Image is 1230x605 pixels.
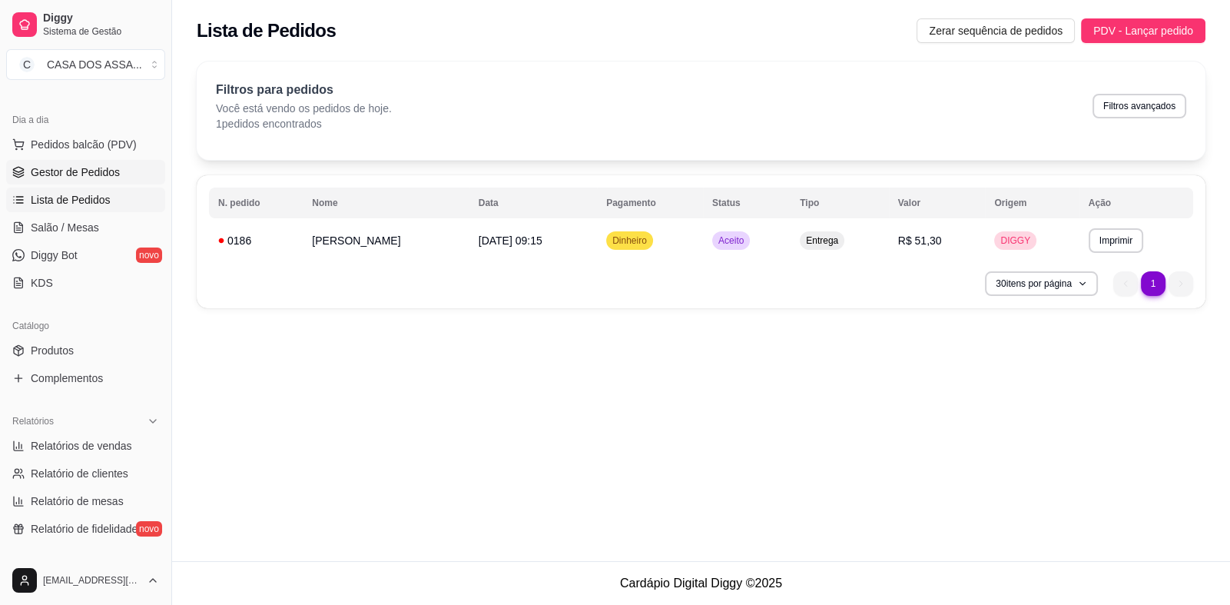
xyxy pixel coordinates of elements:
p: Filtros para pedidos [216,81,392,99]
p: 1 pedidos encontrados [216,116,392,131]
div: CASA DOS ASSA ... [47,57,142,72]
a: Produtos [6,338,165,363]
a: Relatório de mesas [6,489,165,514]
button: [EMAIL_ADDRESS][DOMAIN_NAME] [6,562,165,599]
h2: Lista de Pedidos [197,18,336,43]
p: Você está vendo os pedidos de hoje. [216,101,392,116]
span: R$ 51,30 [898,234,942,247]
button: Pedidos balcão (PDV) [6,132,165,157]
span: PDV - Lançar pedido [1093,22,1193,39]
span: Entrega [803,234,841,247]
button: PDV - Lançar pedido [1081,18,1205,43]
footer: Cardápio Digital Diggy © 2025 [172,561,1230,605]
span: DIGGY [997,234,1033,247]
td: [PERSON_NAME] [303,222,469,259]
span: Diggy Bot [31,248,78,263]
span: Relatório de mesas [31,494,124,509]
span: [DATE] 09:15 [479,234,542,247]
th: Nome [303,188,469,218]
a: Relatórios de vendas [6,434,165,458]
nav: pagination navigation [1106,264,1201,304]
span: Diggy [43,12,159,25]
span: Gestor de Pedidos [31,165,120,180]
button: Zerar sequência de pedidos [917,18,1075,43]
div: Catálogo [6,314,165,338]
a: Salão / Mesas [6,215,165,240]
div: 0186 [218,233,293,248]
span: Pedidos balcão (PDV) [31,137,137,152]
span: Dinheiro [609,234,650,247]
span: Zerar sequência de pedidos [929,22,1063,39]
span: Complementos [31,371,103,386]
th: Data [469,188,597,218]
a: Diggy Botnovo [6,243,165,268]
th: Status [703,188,791,218]
span: Sistema de Gestão [43,25,159,38]
a: Lista de Pedidos [6,188,165,212]
span: [EMAIL_ADDRESS][DOMAIN_NAME] [43,574,141,587]
a: Relatório de clientes [6,461,165,486]
a: Complementos [6,366,165,391]
a: Relatório de fidelidadenovo [6,517,165,541]
span: Relatório de clientes [31,466,128,481]
span: Lista de Pedidos [31,192,111,208]
th: Pagamento [597,188,703,218]
th: Origem [985,188,1079,218]
span: Salão / Mesas [31,220,99,235]
a: KDS [6,271,165,295]
th: Valor [889,188,986,218]
span: Aceito [715,234,747,247]
button: Select a team [6,49,165,80]
th: N. pedido [209,188,303,218]
li: pagination item 1 active [1141,271,1165,296]
span: Relatório de fidelidade [31,521,138,537]
span: KDS [31,275,53,291]
span: Relatórios de vendas [31,438,132,454]
th: Tipo [791,188,889,218]
span: Produtos [31,343,74,358]
div: Dia a dia [6,108,165,132]
a: DiggySistema de Gestão [6,6,165,43]
a: Gestor de Pedidos [6,160,165,184]
span: C [19,57,35,72]
span: Relatórios [12,415,54,427]
button: 30itens por página [985,271,1098,296]
button: Imprimir [1089,228,1143,253]
th: Ação [1079,188,1193,218]
button: Filtros avançados [1092,94,1186,118]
